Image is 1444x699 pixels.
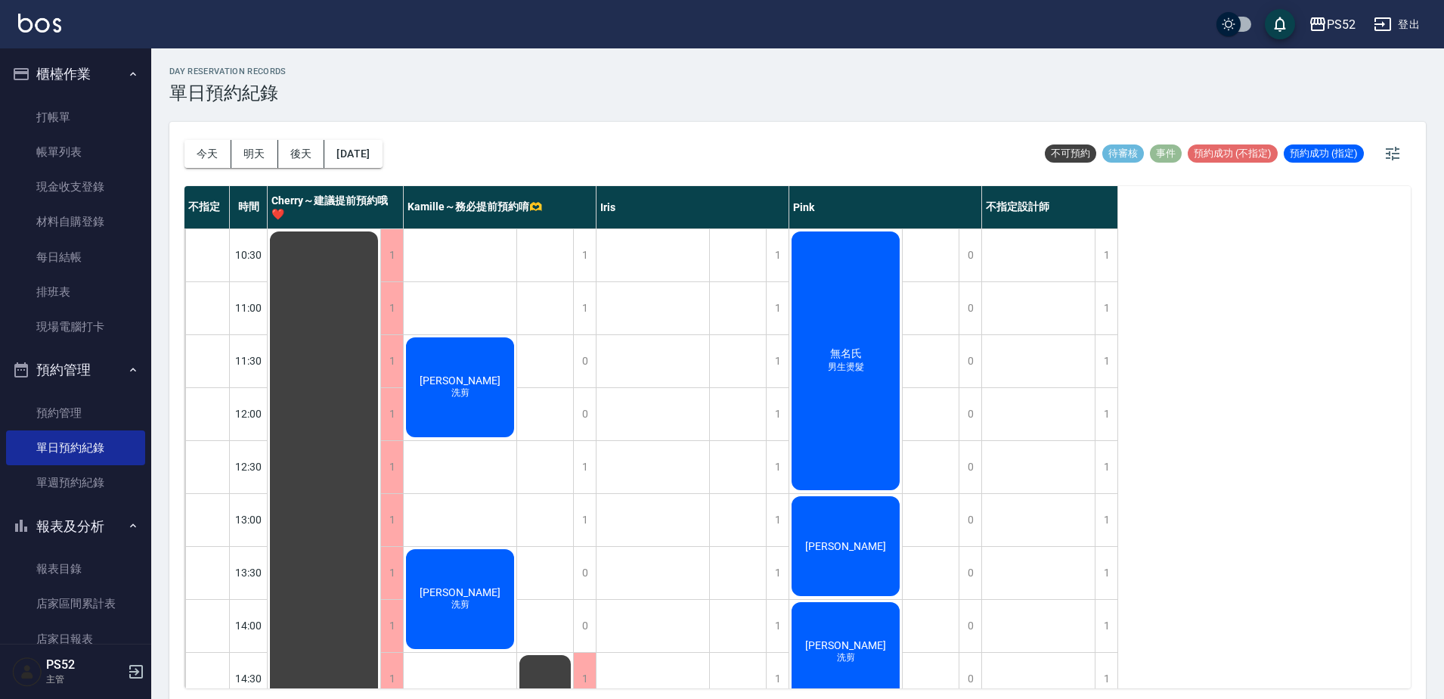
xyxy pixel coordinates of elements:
[6,54,145,94] button: 櫃檯作業
[766,494,789,546] div: 1
[230,440,268,493] div: 12:30
[1095,229,1117,281] div: 1
[1102,147,1144,160] span: 待審核
[230,599,268,652] div: 14:00
[230,228,268,281] div: 10:30
[230,186,268,228] div: 時間
[6,350,145,390] button: 預約管理
[766,441,789,493] div: 1
[448,598,473,611] span: 洗剪
[380,441,403,493] div: 1
[230,334,268,387] div: 11:30
[169,82,287,104] h3: 單日預約紀錄
[6,169,145,204] a: 現金收支登錄
[6,309,145,344] a: 現場電腦打卡
[766,547,789,599] div: 1
[1150,147,1182,160] span: 事件
[6,430,145,465] a: 單日預約紀錄
[380,229,403,281] div: 1
[959,388,981,440] div: 0
[6,465,145,500] a: 單週預約紀錄
[231,140,278,168] button: 明天
[6,396,145,430] a: 預約管理
[789,186,982,228] div: Pink
[1188,147,1278,160] span: 預約成功 (不指定)
[802,540,889,552] span: [PERSON_NAME]
[573,600,596,652] div: 0
[573,494,596,546] div: 1
[380,388,403,440] div: 1
[573,441,596,493] div: 1
[959,335,981,387] div: 0
[230,493,268,546] div: 13:00
[417,374,504,387] span: [PERSON_NAME]
[1095,441,1117,493] div: 1
[6,622,145,657] a: 店家日報表
[6,275,145,309] a: 排班表
[825,361,867,374] span: 男生燙髮
[573,547,596,599] div: 0
[380,282,403,334] div: 1
[1327,15,1356,34] div: PS52
[380,547,403,599] div: 1
[573,335,596,387] div: 0
[1368,11,1426,39] button: 登出
[1095,547,1117,599] div: 1
[380,335,403,387] div: 1
[6,507,145,546] button: 報表及分析
[1303,9,1362,40] button: PS52
[834,651,858,664] span: 洗剪
[959,600,981,652] div: 0
[766,335,789,387] div: 1
[448,387,473,399] span: 洗剪
[184,140,231,168] button: 今天
[6,204,145,239] a: 材料自購登錄
[573,282,596,334] div: 1
[12,657,42,687] img: Person
[46,657,123,673] h5: PS52
[959,494,981,546] div: 0
[268,186,404,228] div: Cherry～建議提前預約哦❤️
[324,140,382,168] button: [DATE]
[230,387,268,440] div: 12:00
[982,186,1118,228] div: 不指定設計師
[766,388,789,440] div: 1
[1095,282,1117,334] div: 1
[1095,388,1117,440] div: 1
[802,639,889,651] span: [PERSON_NAME]
[230,546,268,599] div: 13:30
[417,586,504,598] span: [PERSON_NAME]
[18,14,61,33] img: Logo
[959,547,981,599] div: 0
[1045,147,1096,160] span: 不可預約
[1095,600,1117,652] div: 1
[184,186,230,228] div: 不指定
[1095,335,1117,387] div: 1
[169,67,287,76] h2: day Reservation records
[827,347,865,361] span: 無名氏
[6,240,145,275] a: 每日結帳
[278,140,325,168] button: 後天
[766,282,789,334] div: 1
[766,229,789,281] div: 1
[573,229,596,281] div: 1
[959,282,981,334] div: 0
[6,100,145,135] a: 打帳單
[1265,9,1295,39] button: save
[1095,494,1117,546] div: 1
[46,673,123,686] p: 主管
[230,281,268,334] div: 11:00
[766,600,789,652] div: 1
[380,600,403,652] div: 1
[380,494,403,546] div: 1
[1284,147,1364,160] span: 預約成功 (指定)
[6,135,145,169] a: 帳單列表
[6,551,145,586] a: 報表目錄
[597,186,789,228] div: Iris
[959,441,981,493] div: 0
[959,229,981,281] div: 0
[404,186,597,228] div: Kamille～務必提前預約唷🫶
[6,586,145,621] a: 店家區間累計表
[573,388,596,440] div: 0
